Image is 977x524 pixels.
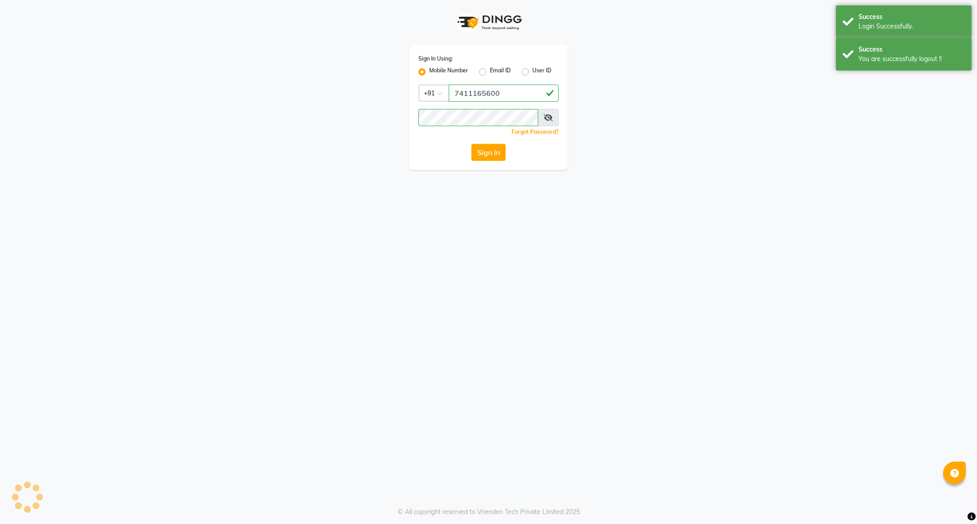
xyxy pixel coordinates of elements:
input: Username [449,85,559,102]
img: logo1.svg [452,9,525,36]
label: Mobile Number [429,66,468,77]
label: Email ID [490,66,511,77]
div: Login Successfully. [858,22,965,31]
button: Sign In [471,144,506,161]
div: You are successfully logout !! [858,54,965,64]
div: Success [858,12,965,22]
iframe: chat widget [939,488,968,515]
a: Forgot Password? [512,128,559,135]
input: Username [418,109,538,126]
label: User ID [532,66,551,77]
div: Success [858,45,965,54]
label: Sign In Using: [418,55,453,63]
